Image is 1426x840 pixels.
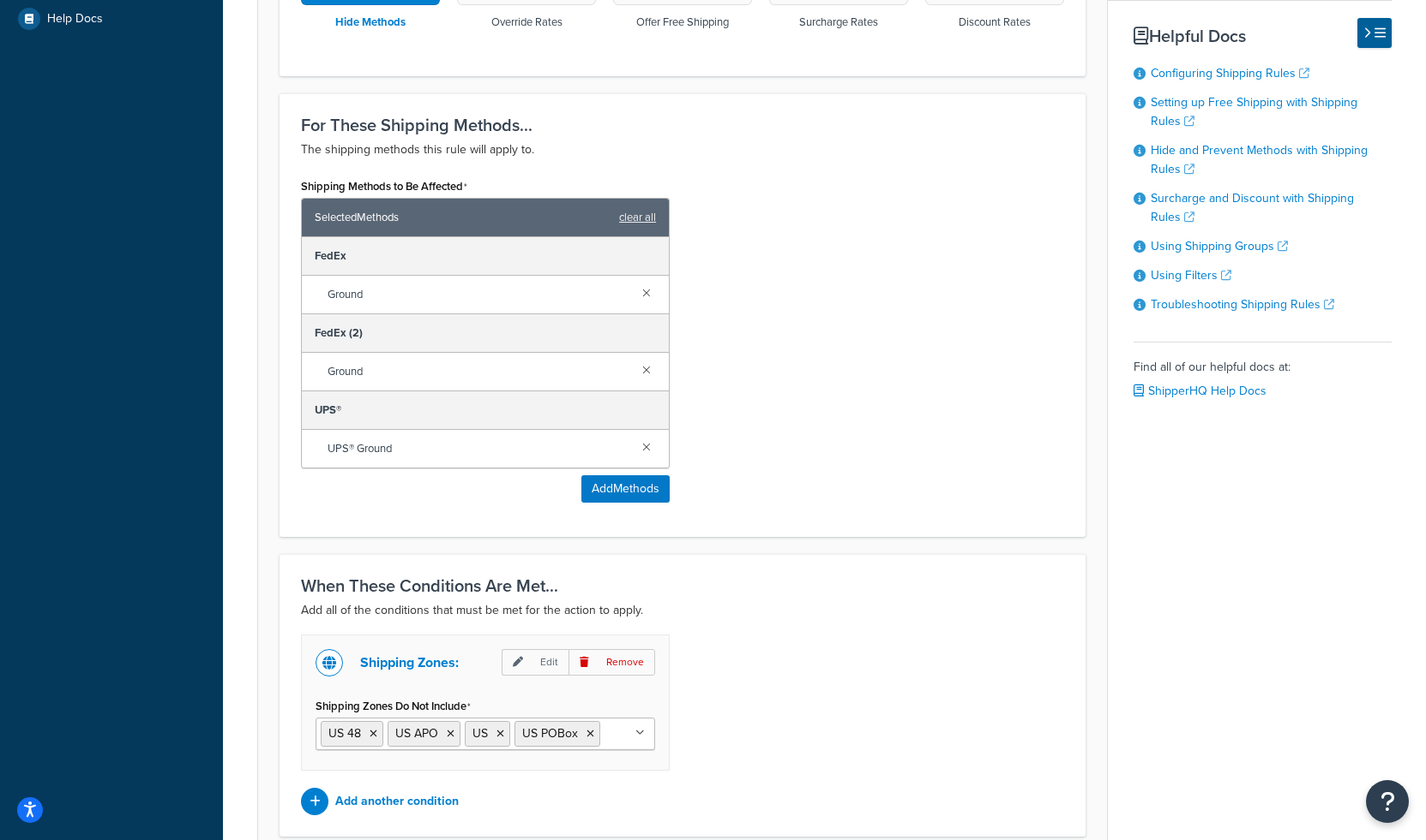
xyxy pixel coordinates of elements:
[1151,237,1288,255] a: Using Shipping Groups
[636,16,729,28] h3: Offer Free Shipping
[1151,93,1357,130] a: Setting up Free Shipping with Shipping Rules
[301,140,1064,160] p: The shipping methods this rule will apply to.
[360,651,459,675] p: Shipping Zones:
[328,360,629,384] span: Ground
[502,649,569,676] p: Edit
[315,206,611,229] span: Selected Methods
[569,649,655,676] p: Remove
[1134,27,1392,45] h3: Helpful Docs
[328,437,629,461] span: UPS® Ground
[1151,266,1231,284] a: Using Filters
[301,180,467,194] label: Shipping Methods to Be Affected
[47,12,103,27] span: Help Docs
[1366,780,1409,823] button: Open Resource Center
[1151,295,1334,313] a: Troubleshooting Shipping Rules
[1134,342,1392,403] div: Find all of our helpful docs at:
[335,789,459,813] p: Add another condition
[301,576,1064,595] h3: When These Conditions Are Met...
[302,391,669,430] div: UPS®
[335,16,406,28] h3: Hide Methods
[1151,189,1354,226] a: Surcharge and Discount with Shipping Rules
[799,16,878,28] h3: Surcharge Rates
[522,724,578,742] span: US POBox
[302,237,669,276] div: FedEx
[328,283,629,307] span: Ground
[1151,64,1309,82] a: Configuring Shipping Rules
[619,206,656,229] a: clear all
[395,724,438,742] span: US APO
[328,724,361,742] span: US 48
[316,700,471,713] label: Shipping Zones Do Not Include
[302,314,669,353] div: FedEx (2)
[1134,382,1267,400] a: ShipperHQ Help Docs
[1151,141,1368,178] a: Hide and Prevent Methods with Shipping Rules
[301,116,1064,134] h3: For These Shipping Methods...
[301,600,1064,621] p: Add all of the conditions that must be met for the action to apply.
[13,3,210,34] a: Help Docs
[472,724,488,742] span: US
[581,475,670,503] button: AddMethods
[491,16,563,28] h3: Override Rates
[959,16,1031,28] h3: Discount Rates
[1357,18,1392,48] button: Hide Help Docs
